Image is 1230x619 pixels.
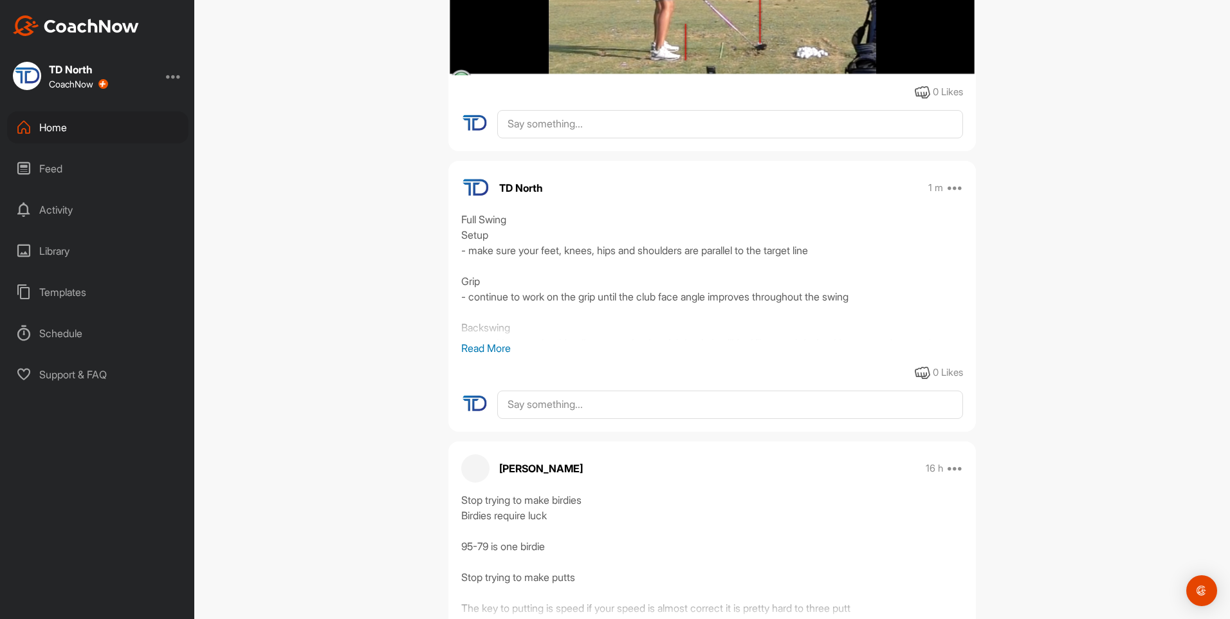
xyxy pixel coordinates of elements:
img: avatar [461,174,490,202]
p: 1 m [928,181,943,194]
div: Open Intercom Messenger [1186,575,1217,606]
div: Library [7,235,188,267]
div: Templates [7,276,188,308]
img: CoachNow [13,15,139,36]
div: 0 Likes [933,85,963,100]
img: avatar [461,391,488,417]
div: Feed [7,152,188,185]
div: Support & FAQ [7,358,188,391]
div: 0 Likes [933,365,963,380]
p: [PERSON_NAME] [499,461,583,476]
div: TD North [49,64,108,75]
img: avatar [461,110,488,136]
img: square_a2c626d8416b12200a2ebc46ed2e55fa.jpg [13,62,41,90]
p: Read More [461,340,963,356]
div: Home [7,111,188,143]
div: Schedule [7,317,188,349]
div: Full Swing Setup - make sure your feet, knees, hips and shoulders are parallel to the target line... [461,212,963,340]
p: TD North [499,180,543,196]
div: CoachNow [49,79,108,89]
div: Activity [7,194,188,226]
p: 16 h [926,462,943,475]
